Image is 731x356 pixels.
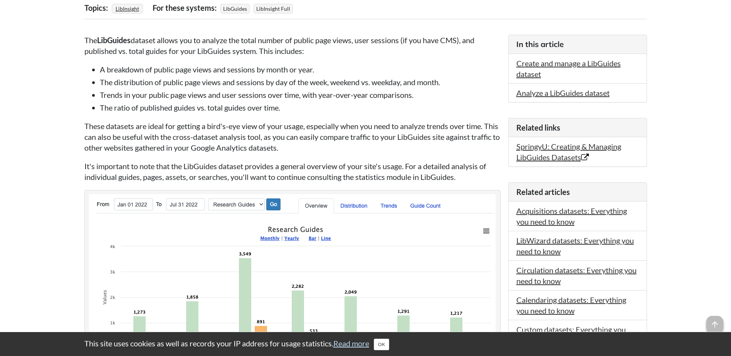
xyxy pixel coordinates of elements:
a: Circulation datasets: Everything you need to know [516,265,637,285]
a: Read more [333,339,369,348]
li: Trends in your public page views and user sessions over time, with year-over-year comparisons. [100,89,501,100]
li: A breakdown of public page views and sessions by month or year. [100,64,501,75]
span: LibGuides [220,4,250,13]
strong: LibGuides [97,35,131,45]
a: Create and manage a LibGuides dataset [516,59,621,79]
span: Related links [516,123,560,132]
a: Calendaring datasets: Everything you need to know [516,295,626,315]
div: For these systems: [153,0,218,15]
span: arrow_upward [706,316,723,333]
p: These datasets are ideal for getting a bird's-eye view of your usage, especially when you need to... [84,121,501,153]
p: It's important to note that the LibGuides dataset provides a general overview of your site's usag... [84,161,501,182]
div: Topics: [84,0,110,15]
li: The ratio of published guides vs. total guides over time. [100,102,501,113]
a: LibInsight [114,3,140,14]
a: arrow_upward [706,317,723,326]
p: The dataset allows you to analyze the total number of public page views, user sessions (if you ha... [84,35,501,56]
a: Custom datasets: Everything you need to know [516,325,626,345]
span: Related articles [516,187,570,196]
li: The distribution of public page views and sessions by day of the week, weekend vs. weekday, and m... [100,77,501,87]
a: Acquisitions datasets: Everything you need to know [516,206,627,226]
span: LibInsight Full [254,4,293,13]
div: This site uses cookies as well as records your IP address for usage statistics. [77,338,655,350]
a: Analyze a LibGuides dataset [516,88,610,97]
a: LibWizard datasets: Everything you need to know [516,236,634,256]
h3: In this article [516,39,639,50]
a: SpringyU: Creating & Managing LibGuides Datasets [516,142,621,162]
button: Close [374,339,389,350]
